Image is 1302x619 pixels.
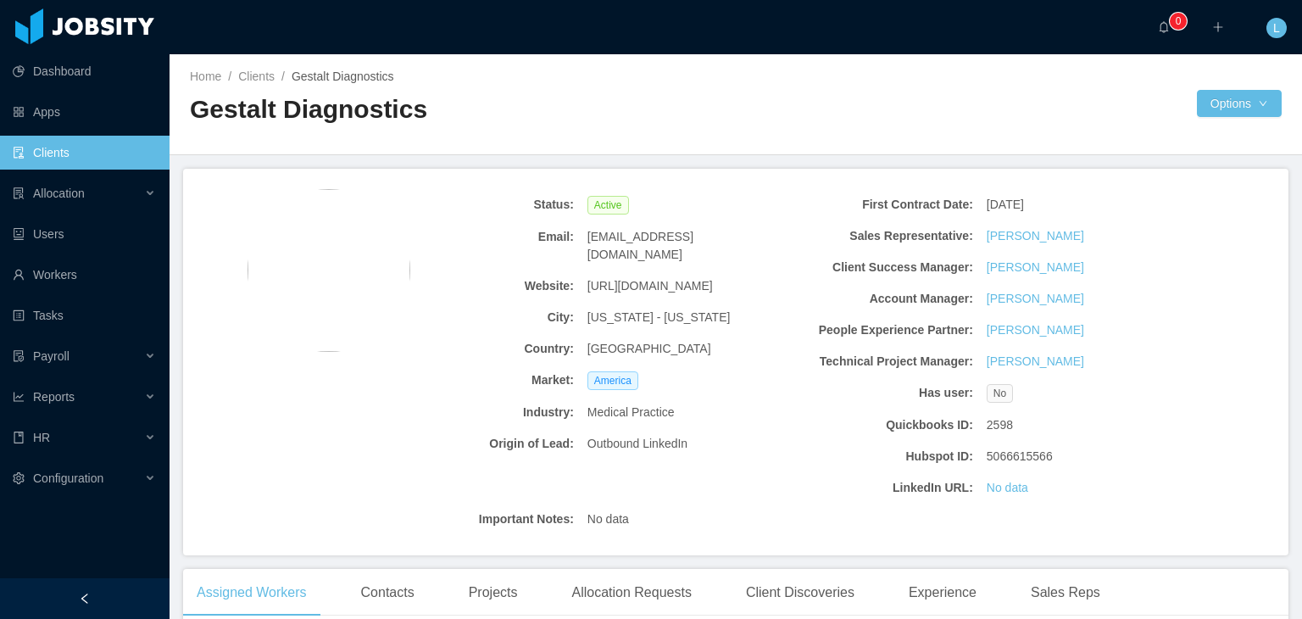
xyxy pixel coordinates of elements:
a: icon: pie-chartDashboard [13,54,156,88]
b: First Contract Date: [787,196,973,214]
div: Sales Reps [1017,569,1114,616]
b: Hubspot ID: [787,448,973,466]
b: Website: [387,277,574,295]
a: [PERSON_NAME] [987,290,1084,308]
b: Sales Representative: [787,227,973,245]
a: icon: profileTasks [13,298,156,332]
i: icon: book [13,432,25,443]
a: [PERSON_NAME] [987,321,1084,339]
a: [PERSON_NAME] [987,227,1084,245]
b: Important Notes: [387,510,574,528]
b: Technical Project Manager: [787,353,973,371]
span: [US_STATE] - [US_STATE] [587,309,731,326]
button: Optionsicon: down [1197,90,1282,117]
a: icon: robotUsers [13,217,156,251]
i: icon: plus [1212,21,1224,33]
a: Clients [238,70,275,83]
span: America [587,371,638,390]
b: Account Manager: [787,290,973,308]
i: icon: setting [13,472,25,484]
div: Contacts [348,569,428,616]
b: Email: [387,228,574,246]
a: [PERSON_NAME] [987,353,1084,371]
b: Status: [387,196,574,214]
sup: 0 [1170,13,1187,30]
span: Allocation [33,187,85,200]
div: Projects [455,569,531,616]
span: Configuration [33,471,103,485]
span: / [228,70,231,83]
span: 2598 [987,416,1013,434]
i: icon: file-protect [13,350,25,362]
span: [EMAIL_ADDRESS][DOMAIN_NAME] [587,228,774,264]
div: Allocation Requests [558,569,704,616]
i: icon: line-chart [13,391,25,403]
b: City: [387,309,574,326]
span: [URL][DOMAIN_NAME] [587,277,713,295]
b: Has user: [787,384,973,402]
span: [GEOGRAPHIC_DATA] [587,340,711,358]
span: 5066615566 [987,448,1053,466]
i: icon: bell [1158,21,1170,33]
span: No [987,384,1013,403]
span: Medical Practice [587,404,675,421]
span: / [281,70,285,83]
span: Payroll [33,349,70,363]
a: icon: appstoreApps [13,95,156,129]
span: Gestalt Diagnostics [292,70,394,83]
a: icon: auditClients [13,136,156,170]
a: [PERSON_NAME] [987,259,1084,276]
b: Industry: [387,404,574,421]
div: Client Discoveries [732,569,868,616]
b: Origin of Lead: [387,435,574,453]
span: No data [587,510,629,528]
div: [DATE] [980,189,1180,220]
b: Country: [387,340,574,358]
b: Market: [387,371,574,389]
a: icon: userWorkers [13,258,156,292]
h2: Gestalt Diagnostics [190,92,736,127]
span: Reports [33,390,75,404]
img: b58b8b40-9bd5-11eb-9d1c-871b56c6f829_60ad2905b2bea-400w.png [248,189,410,352]
a: Home [190,70,221,83]
b: LinkedIn URL: [787,479,973,497]
b: Quickbooks ID: [787,416,973,434]
div: Assigned Workers [183,569,320,616]
b: People Experience Partner: [787,321,973,339]
a: No data [987,479,1028,497]
span: HR [33,431,50,444]
i: icon: solution [13,187,25,199]
b: Client Success Manager: [787,259,973,276]
span: Active [587,196,629,215]
span: Outbound LinkedIn [587,435,687,453]
div: Experience [895,569,990,616]
span: L [1273,18,1280,38]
